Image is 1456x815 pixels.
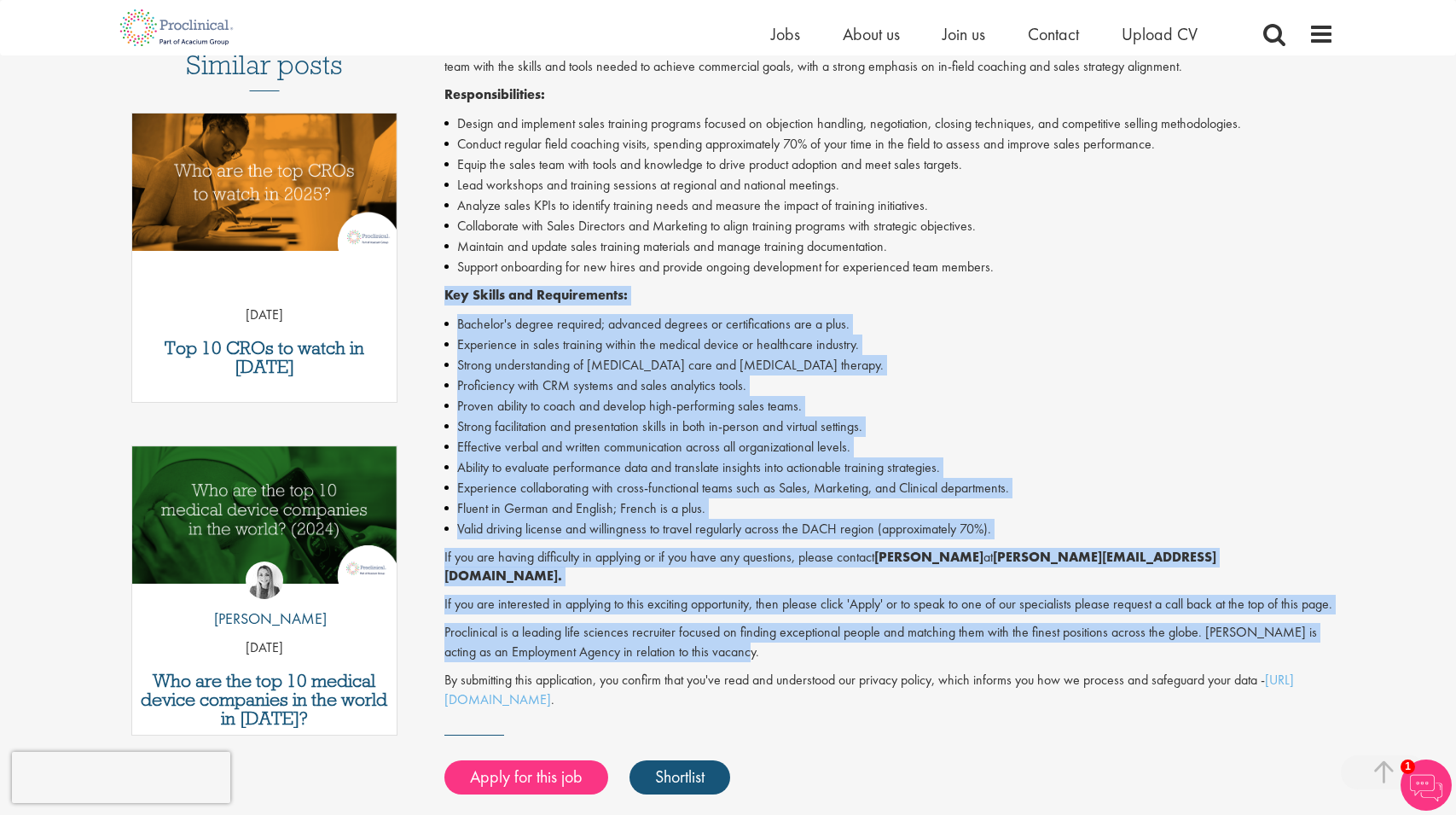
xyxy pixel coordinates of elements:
p: By submitting this application, you confirm that you've read and understood our privacy policy, w... [444,671,1334,710]
p: If you are having difficulty in applying or if you have any questions, please contact at [444,548,1334,587]
li: Effective verbal and written communication across all organizational levels. [444,437,1334,457]
li: Experience in sales training within the medical device or healthcare industry. [444,335,1334,355]
img: Hannah Burke [246,562,283,599]
span: 1 [1401,760,1415,774]
li: Proven ability to coach and develop high-performing sales teams. [444,396,1334,416]
a: Top 10 CROs to watch in [DATE] [141,339,389,376]
li: Analyze sales KPIs to identify training needs and measure the impact of training initiatives. [444,195,1334,216]
a: Who are the top 10 medical device companies in the world in [DATE]? [141,672,389,728]
a: Upload CV [1122,23,1198,45]
li: Ability to evaluate performance data and translate insights into actionable training strategies. [444,457,1334,478]
li: Equip the sales team with tools and knowledge to drive product adoption and meet sales targets. [444,154,1334,175]
a: Apply for this job [444,760,608,795]
li: Strong facilitation and presentation skills in both in-person and virtual settings. [444,416,1334,437]
p: [PERSON_NAME] [201,608,327,630]
a: About us [843,23,900,45]
li: Strong understanding of [MEDICAL_DATA] care and [MEDICAL_DATA] therapy. [444,355,1334,375]
li: Lead workshops and training sessions at regional and national meetings. [444,175,1334,195]
a: Jobs [771,23,800,45]
li: Valid driving license and willingness to travel regularly across the DACH region (approximately 7... [444,519,1334,539]
img: Top 10 CROs 2025 | Proclinical [132,114,397,251]
li: Collaborate with Sales Directors and Marketing to align training programs with strategic objectives. [444,216,1334,236]
strong: Key Skills and Requirements: [444,286,628,304]
a: Link to a post [132,446,397,597]
strong: [PERSON_NAME] [874,548,983,566]
a: Join us [943,23,985,45]
a: Hannah Burke [PERSON_NAME] [201,562,327,638]
li: Maintain and update sales training materials and manage training documentation. [444,236,1334,257]
a: Link to a post [132,114,397,265]
p: Proclinical is a leading life sciences recruiter focused on finding exceptional people and matchi... [444,623,1334,662]
a: [URL][DOMAIN_NAME] [444,671,1294,708]
img: Top 10 Medical Device Companies 2024 [132,446,397,584]
h3: Similar posts [186,50,343,91]
strong: [PERSON_NAME][EMAIL_ADDRESS][DOMAIN_NAME]. [444,548,1216,585]
li: Experience collaborating with cross-functional teams such as Sales, Marketing, and Clinical depar... [444,478,1334,498]
li: Design and implement sales training programs focused on objection handling, negotiation, closing ... [444,114,1334,134]
p: [DATE] [132,306,397,325]
li: Proficiency with CRM systems and sales analytics tools. [444,375,1334,396]
img: Chatbot [1401,760,1452,811]
p: If you are interested in applying to this exciting opportunity, then please click 'Apply' or to s... [444,595,1334,614]
li: Conduct regular field coaching visits, spending approximately 70% of your time in the field to as... [444,134,1334,154]
iframe: reCAPTCHA [12,752,230,803]
p: [DATE] [132,638,397,658]
a: Shortlist [629,760,730,795]
strong: Responsibilities: [444,85,545,103]
a: Contact [1028,23,1079,45]
li: Fluent in German and English; French is a plus. [444,498,1334,519]
li: Bachelor's degree required; advanced degrees or certifications are a plus. [444,314,1334,335]
li: Support onboarding for new hires and provide ongoing development for experienced team members. [444,257,1334,277]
